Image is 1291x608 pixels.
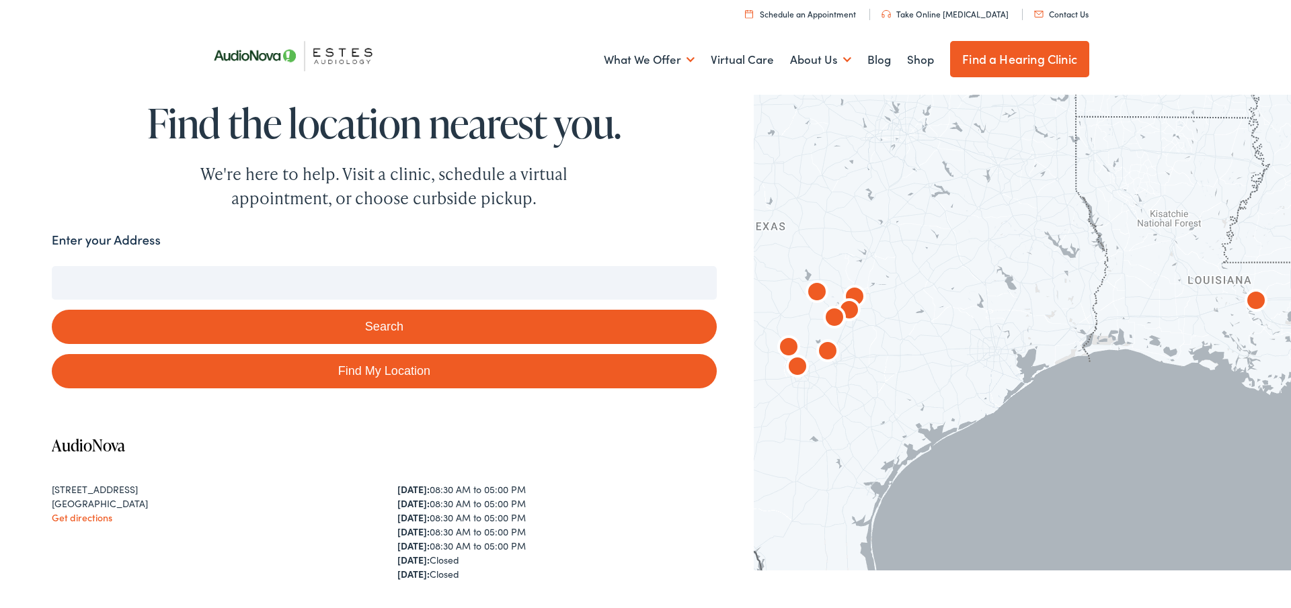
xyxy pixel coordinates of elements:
div: We're here to help. Visit a clinic, schedule a virtual appointment, or choose curbside pickup. [169,162,599,210]
div: AudioNova [801,277,833,310]
div: [GEOGRAPHIC_DATA] [52,496,371,511]
img: utility icon [882,10,891,18]
div: AudioNova [838,282,871,314]
strong: [DATE]: [397,567,430,580]
div: 08:30 AM to 05:00 PM 08:30 AM to 05:00 PM 08:30 AM to 05:00 PM 08:30 AM to 05:00 PM 08:30 AM to 0... [397,482,717,581]
div: AudioNova [833,296,865,328]
div: AudioNova [773,333,805,365]
button: Search [52,310,717,344]
label: Enter your Address [52,230,161,250]
a: Shop [907,35,934,85]
div: AudioNova [781,352,814,384]
div: AudioNova [812,337,844,369]
strong: [DATE]: [397,496,430,510]
input: Enter your address or zip code [52,266,717,300]
a: Find My Location [52,354,717,388]
strong: [DATE]: [397,553,430,566]
a: Take Online [MEDICAL_DATA] [882,8,1009,19]
strong: [DATE]: [397,511,430,524]
div: AudioNova [1240,286,1272,318]
a: Virtual Care [711,35,774,85]
a: AudioNova [52,434,125,456]
strong: [DATE]: [397,525,430,538]
a: Get directions [52,511,112,524]
a: Find a Hearing Clinic [950,41,1089,77]
strong: [DATE]: [397,539,430,552]
a: Schedule an Appointment [745,8,856,19]
div: AudioNova [818,303,851,335]
strong: [DATE]: [397,482,430,496]
img: utility icon [1034,11,1044,17]
a: Blog [867,35,891,85]
a: Contact Us [1034,8,1089,19]
a: About Us [790,35,851,85]
h1: Find the location nearest you. [52,101,717,145]
a: What We Offer [604,35,695,85]
div: [STREET_ADDRESS] [52,482,371,496]
img: utility icon [745,9,753,18]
